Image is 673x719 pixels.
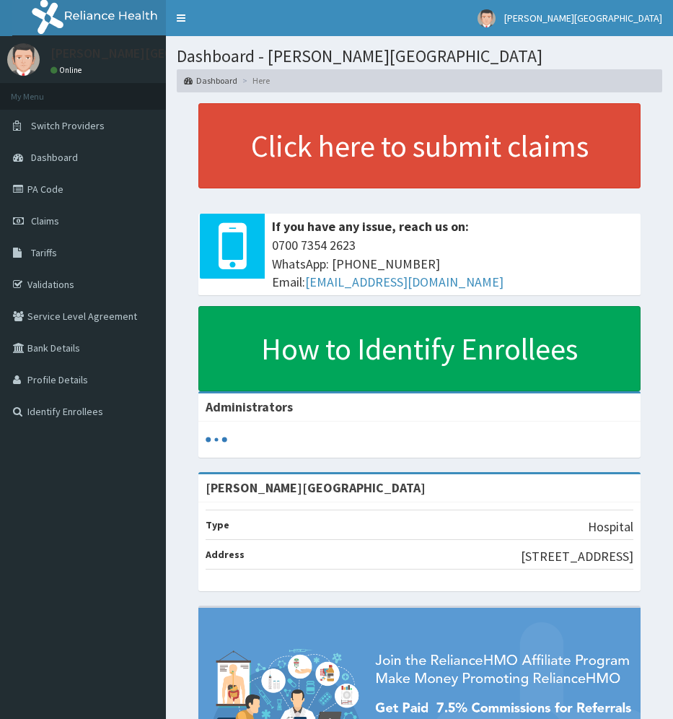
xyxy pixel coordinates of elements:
li: Here [239,74,270,87]
span: 0700 7354 2623 WhatsApp: [PHONE_NUMBER] Email: [272,236,633,292]
span: Switch Providers [31,119,105,132]
a: Click here to submit claims [198,103,641,188]
span: Dashboard [31,151,78,164]
img: User Image [478,9,496,27]
strong: [PERSON_NAME][GEOGRAPHIC_DATA] [206,479,426,496]
h1: Dashboard - [PERSON_NAME][GEOGRAPHIC_DATA] [177,47,662,66]
b: Address [206,548,245,561]
a: [EMAIL_ADDRESS][DOMAIN_NAME] [305,274,503,290]
p: Hospital [588,518,633,536]
p: [STREET_ADDRESS] [521,547,633,566]
svg: audio-loading [206,429,227,450]
span: Tariffs [31,246,57,259]
b: If you have any issue, reach us on: [272,218,469,235]
a: How to Identify Enrollees [198,306,641,391]
a: Dashboard [184,74,237,87]
a: Online [50,65,85,75]
p: [PERSON_NAME][GEOGRAPHIC_DATA] [50,47,264,60]
b: Administrators [206,398,293,415]
img: User Image [7,43,40,76]
span: [PERSON_NAME][GEOGRAPHIC_DATA] [504,12,662,25]
b: Type [206,518,229,531]
span: Claims [31,214,59,227]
